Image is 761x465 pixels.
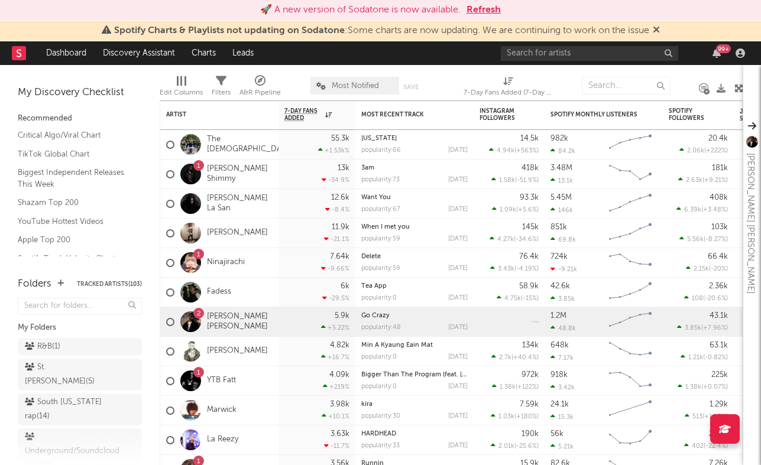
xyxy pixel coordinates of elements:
[522,430,539,438] div: 190k
[212,86,231,100] div: Filters
[361,324,401,331] div: popularity: 48
[207,376,236,386] a: YTB Fatt
[710,401,728,408] div: 1.29k
[550,443,574,450] div: 5.21k
[710,194,728,201] div: 408k
[361,177,400,183] div: popularity: 73
[361,401,373,408] a: kira
[684,294,728,302] div: ( )
[18,148,130,161] a: TikTok Global Chart
[489,147,539,154] div: ( )
[550,135,568,142] div: 982k
[114,26,345,35] span: Spotify Charts & Playlists not updating on Sodatone
[497,148,514,154] span: 4.94k
[332,82,379,90] span: Most Notified
[18,86,142,100] div: My Discovery Checklist
[677,324,728,331] div: ( )
[704,177,726,184] span: +9.21 %
[448,295,468,301] div: [DATE]
[239,86,281,100] div: A&R Pipeline
[550,383,575,391] div: 3.42k
[604,130,657,160] svg: Chart title
[38,41,95,65] a: Dashboard
[448,206,468,213] div: [DATE]
[669,108,710,122] div: Spotify Followers
[361,165,468,171] div: 3am
[499,355,511,361] span: 2.7k
[361,372,468,378] div: Bigger Than The Program (feat. Fox BD) - Remix
[361,443,400,449] div: popularity: 33
[341,282,349,290] div: 6k
[25,395,108,424] div: South [US_STATE] rap ( 14 )
[653,26,660,35] span: Dismiss
[604,278,657,307] svg: Chart title
[710,342,728,349] div: 63.1k
[519,282,539,290] div: 58.9k
[678,176,728,184] div: ( )
[335,312,349,320] div: 5.9k
[604,248,657,278] svg: Chart title
[18,129,130,142] a: Critical Algo/Viral Chart
[361,194,468,201] div: Want You
[207,194,273,214] a: [PERSON_NAME] La San
[604,189,657,219] svg: Chart title
[324,235,349,243] div: -21.1 %
[678,383,728,391] div: ( )
[501,46,678,61] input: Search for artists
[550,147,575,155] div: 84.2k
[522,342,539,349] div: 134k
[18,338,142,356] a: R&B(1)
[604,219,657,248] svg: Chart title
[18,112,142,126] div: Recommended
[522,164,539,172] div: 418k
[321,265,349,272] div: -9.66 %
[18,215,130,228] a: YouTube Hottest Videos
[498,443,514,450] span: 2.01k
[705,443,726,450] span: -22.4 %
[361,165,374,171] a: 3am
[207,287,231,297] a: Fadess
[681,353,728,361] div: ( )
[710,312,728,320] div: 43.1k
[711,371,728,379] div: 225k
[318,147,349,154] div: +1.53k %
[239,71,281,105] div: A&R Pipeline
[550,371,568,379] div: 918k
[520,401,539,408] div: 7.59k
[361,313,468,319] div: Go Crazy
[491,442,539,450] div: ( )
[504,295,521,302] span: 4.75k
[604,396,657,425] svg: Chart title
[330,401,349,408] div: 3.98k
[207,405,237,415] a: Marwick
[550,253,568,261] div: 724k
[490,235,539,243] div: ( )
[361,147,401,154] div: popularity: 66
[403,84,419,90] button: Save
[361,206,400,213] div: popularity: 67
[550,206,573,214] div: 146k
[679,147,728,154] div: ( )
[480,108,521,122] div: Instagram Followers
[685,325,701,331] span: 3.85k
[497,294,539,302] div: ( )
[550,430,564,438] div: 56k
[497,236,514,243] span: 4.27k
[18,359,142,391] a: St. [PERSON_NAME](5)
[550,177,573,184] div: 13.1k
[516,443,537,450] span: -25.6 %
[464,86,552,100] div: 7-Day Fans Added (7-Day Fans Added)
[160,86,203,100] div: Edit Columns
[224,41,262,65] a: Leads
[694,266,709,272] span: 2.15k
[18,233,130,246] a: Apple Top 200
[550,194,572,201] div: 5.45M
[18,252,130,265] a: Spotify Track Velocity Chart
[490,265,539,272] div: ( )
[498,414,514,420] span: 1.03k
[18,321,142,335] div: My Folders
[207,312,273,332] a: [PERSON_NAME] [PERSON_NAME]
[448,443,468,449] div: [DATE]
[361,111,450,118] div: Most Recent Track
[18,298,142,315] input: Search for folders...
